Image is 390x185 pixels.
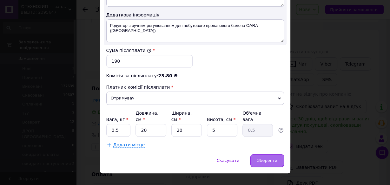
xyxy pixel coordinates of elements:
[106,92,284,105] span: Отримувач
[136,111,158,122] label: Довжина, см
[106,85,170,90] span: Платник комісії післяплати
[106,19,284,42] textarea: Редуктор з ручним регулюванням для побутового пропанового балона OARA ([GEOGRAPHIC_DATA])
[242,110,273,123] div: Об'ємна вага
[106,48,151,53] label: Сума післяплати
[158,73,177,78] span: 23.80 ₴
[171,111,192,122] label: Ширина, см
[207,117,235,122] label: Висота, см
[106,12,284,18] div: Додаткова інформація
[217,158,239,163] span: Скасувати
[106,117,129,122] label: Вага, кг
[106,73,284,79] div: Комісія за післяплату:
[113,142,145,148] span: Додати місце
[257,158,277,163] span: Зберегти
